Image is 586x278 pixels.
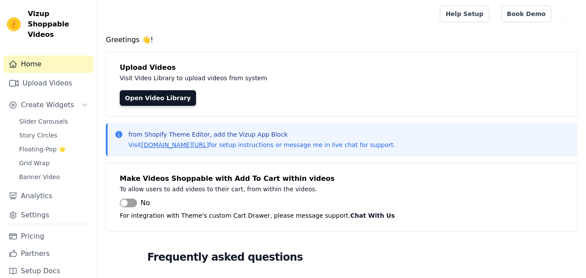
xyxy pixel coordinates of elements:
a: Help Setup [440,6,489,22]
a: Slider Carousels [14,115,93,128]
p: For integration with Theme's custom Cart Drawer, please message support. [120,210,563,221]
span: Slider Carousels [19,117,68,126]
span: Floating-Pop ⭐ [19,145,66,154]
h4: Upload Videos [120,62,563,73]
a: Banner Video [14,171,93,183]
span: Vizup Shoppable Videos [28,9,90,40]
a: Analytics [3,187,93,205]
a: Open Video Library [120,90,196,106]
span: Banner Video [19,173,60,181]
a: Pricing [3,228,93,245]
span: No [141,198,150,208]
p: Visit for setup instructions or message me in live chat for support. [128,141,395,149]
a: Floating-Pop ⭐ [14,143,93,155]
h4: Make Videos Shoppable with Add To Cart within videos [120,173,563,184]
span: Grid Wrap [19,159,49,167]
a: Partners [3,245,93,262]
button: No [120,198,150,208]
h2: Frequently asked questions [147,249,536,266]
p: from Shopify Theme Editor, add the Vizup App Block [128,130,395,139]
a: Book Demo [501,6,551,22]
a: Story Circles [14,129,93,141]
p: To allow users to add videos to their cart, from within the videos. [120,184,508,194]
p: Visit Video Library to upload videos from system [120,73,508,83]
img: Vizup [7,17,21,31]
span: Story Circles [19,131,57,140]
a: Home [3,56,93,73]
a: [DOMAIN_NAME][URL] [141,141,209,148]
h4: Greetings 👋! [106,35,577,45]
a: Settings [3,206,93,224]
span: Create Widgets [21,100,74,110]
button: Chat With Us [350,210,395,221]
button: Create Widgets [3,96,93,114]
a: Upload Videos [3,75,93,92]
a: Grid Wrap [14,157,93,169]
